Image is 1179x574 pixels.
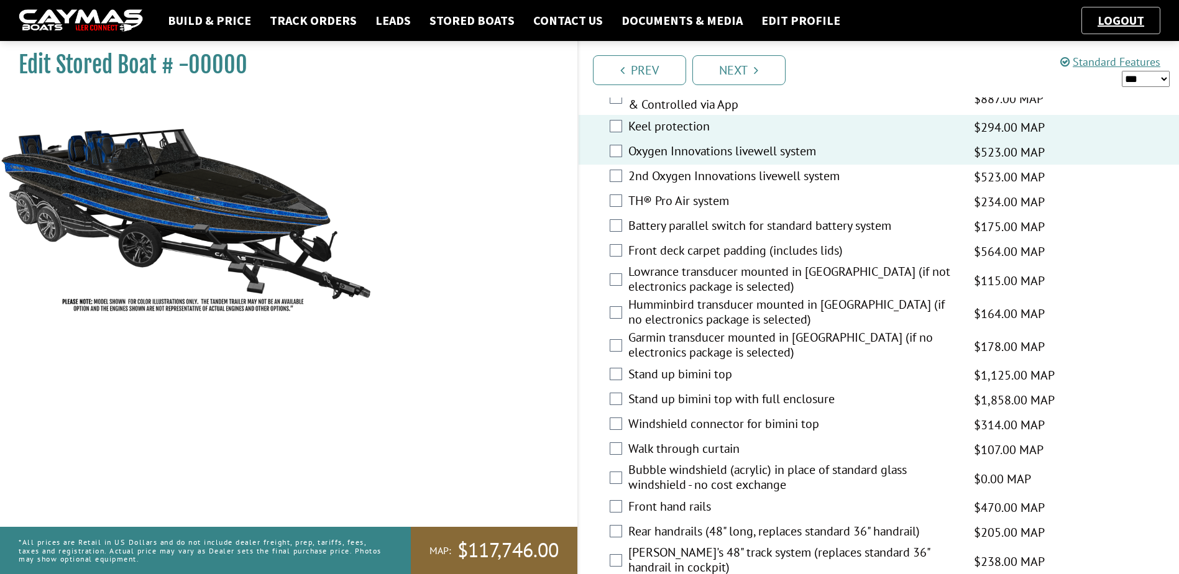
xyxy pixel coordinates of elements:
[628,218,959,236] label: Battery parallel switch for standard battery system
[974,168,1045,186] span: $523.00 MAP
[1060,55,1160,69] a: Standard Features
[974,271,1045,290] span: $115.00 MAP
[162,12,257,29] a: Build & Price
[19,532,383,569] p: *All prices are Retail in US Dollars and do not include dealer freight, prep, tariffs, fees, taxe...
[1091,12,1150,28] a: Logout
[615,12,749,29] a: Documents & Media
[628,524,959,542] label: Rear handrails (48" long, replaces standard 36" handrail)
[974,470,1031,488] span: $0.00 MAP
[411,527,577,574] a: MAP:$117,746.00
[692,55,786,85] a: Next
[19,9,143,32] img: caymas-dealer-connect-2ed40d3bc7270c1d8d7ffb4b79bf05adc795679939227970def78ec6f6c03838.gif
[593,55,686,85] a: Prev
[369,12,417,29] a: Leads
[628,243,959,261] label: Front deck carpet padding (includes lids)
[628,330,959,363] label: Garmin transducer mounted in [GEOGRAPHIC_DATA] (if no electronics package is selected)
[974,143,1045,162] span: $523.00 MAP
[974,498,1045,517] span: $470.00 MAP
[974,391,1055,409] span: $1,858.00 MAP
[628,367,959,385] label: Stand up bimini top
[423,12,521,29] a: Stored Boats
[628,297,959,330] label: Humminbird transducer mounted in [GEOGRAPHIC_DATA] (if no electronics package is selected)
[974,440,1044,459] span: $107.00 MAP
[628,462,959,495] label: Bubble windshield (acrylic) in place of standard glass windshield - no cost exchange
[429,544,451,557] span: MAP:
[974,366,1055,385] span: $1,125.00 MAP
[19,51,546,79] h1: Edit Stored Boat # -00000
[974,89,1044,108] span: $887.00 MAP
[974,416,1045,434] span: $314.00 MAP
[628,143,959,162] label: Oxygen Innovations livewell system
[974,193,1045,211] span: $234.00 MAP
[457,537,559,563] span: $117,746.00
[628,82,959,115] label: Front Deck Lighting Kit Upgrade - RGB LED Lights - Dimmable & Controlled via App
[974,523,1045,542] span: $205.00 MAP
[974,118,1045,137] span: $294.00 MAP
[628,441,959,459] label: Walk through curtain
[628,499,959,517] label: Front hand rails
[755,12,846,29] a: Edit Profile
[974,337,1045,356] span: $178.00 MAP
[527,12,609,29] a: Contact Us
[264,12,363,29] a: Track Orders
[974,242,1045,261] span: $564.00 MAP
[974,552,1045,571] span: $238.00 MAP
[628,264,959,297] label: Lowrance transducer mounted in [GEOGRAPHIC_DATA] (if not electronics package is selected)
[974,217,1045,236] span: $175.00 MAP
[628,416,959,434] label: Windshield connector for bimini top
[628,168,959,186] label: 2nd Oxygen Innovations livewell system
[628,193,959,211] label: TH® Pro Air system
[628,391,959,409] label: Stand up bimini top with full enclosure
[974,304,1045,323] span: $164.00 MAP
[628,119,959,137] label: Keel protection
